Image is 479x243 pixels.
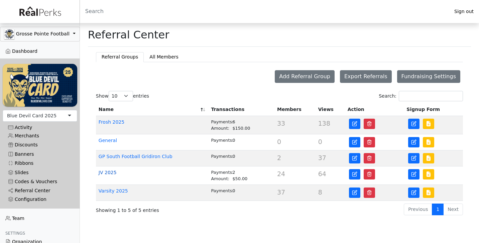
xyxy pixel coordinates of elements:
div: Amount: [211,175,232,182]
span: 0 [277,138,281,145]
div: Amount: [211,125,232,131]
div: 0 [211,188,272,194]
img: file-lines.svg [426,171,431,177]
a: Frosh 2025 [99,119,124,125]
img: real_perks_logo-01.svg [16,4,64,19]
a: Varsity 2025 [99,188,128,194]
label: Search: [379,91,463,101]
div: Payments: [211,119,232,125]
div: 0 [211,153,272,159]
input: Search [80,3,449,19]
a: Codes & Vouchers [3,177,77,186]
div: Blue Devil Card 2025 [7,112,56,119]
label: Show entries [96,91,149,101]
th: Action [345,103,404,116]
a: 1 [432,204,444,215]
th: Transactions [208,103,274,116]
div: Configuration [8,197,72,202]
span: 24 [277,170,285,177]
img: file-lines.svg [426,121,431,126]
span: 138 [318,120,330,127]
span: 37 [277,189,285,196]
div: Payments: [211,169,232,175]
button: All Members [144,52,184,62]
img: WvZzOez5OCqmO91hHZfJL7W2tJ07LbGMjwPPNJwI.png [3,64,77,106]
a: Slides [3,168,77,177]
span: 0 [318,138,322,145]
a: Banners [3,150,77,159]
div: Payments: [211,153,232,159]
span: 64 [318,170,326,177]
span: 2 [277,154,281,161]
input: Search: [399,91,463,101]
span: Settings [5,231,25,236]
a: GP South Football Gridiron Club [99,154,172,159]
img: file-lines.svg [426,190,431,195]
button: Add Referral Group [275,70,335,83]
img: GAa1zriJJmkmu1qRtUwg8x1nQwzlKm3DoqW9UgYl.jpg [4,29,14,39]
th: Views [316,103,345,116]
div: Activity [8,125,72,130]
div: 0 [211,137,272,143]
button: Referral Groups [96,52,144,62]
th: Name [96,103,209,116]
a: Discounts [3,140,77,149]
select: Showentries [109,91,133,101]
div: 2 $50.00 [211,169,272,182]
a: Sign out [449,7,479,16]
th: Signup Form [404,103,463,116]
div: 6 $150.00 [211,119,272,131]
button: Fundraising Settings [397,70,460,83]
span: 33 [277,120,285,127]
span: 37 [318,154,326,161]
span: 8 [318,189,322,196]
a: Ribbons [3,159,77,168]
a: Merchants [3,131,77,140]
img: file-lines.svg [426,139,431,145]
div: Payments: [211,137,232,143]
button: Export Referrals [340,70,392,83]
a: JV 2025 [99,170,117,175]
div: Payments: [211,188,232,194]
th: Members [274,103,316,116]
div: Showing 1 to 5 of 5 entries [96,203,244,214]
a: Referral Center [3,186,77,195]
img: file-lines.svg [426,155,431,161]
h1: Referral Center [88,28,169,41]
a: General [99,138,117,143]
